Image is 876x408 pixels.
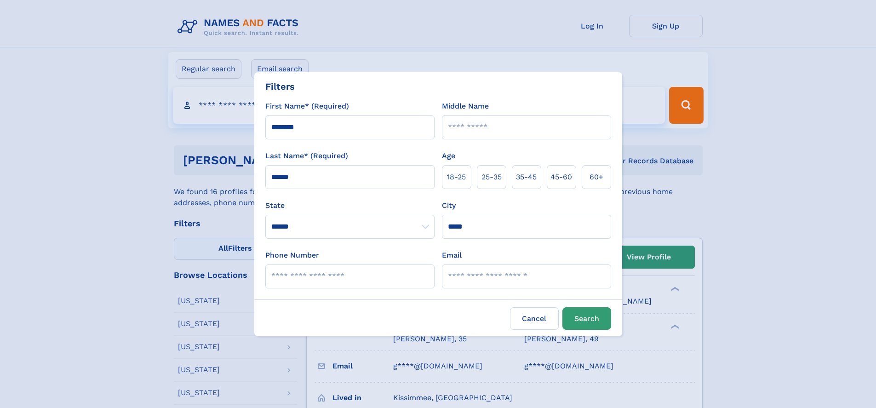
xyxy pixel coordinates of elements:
[590,172,603,183] span: 60+
[516,172,537,183] span: 35‑45
[265,101,349,112] label: First Name* (Required)
[442,250,462,261] label: Email
[447,172,466,183] span: 18‑25
[442,200,456,211] label: City
[550,172,572,183] span: 45‑60
[481,172,502,183] span: 25‑35
[265,150,348,161] label: Last Name* (Required)
[265,80,295,93] div: Filters
[562,307,611,330] button: Search
[442,150,455,161] label: Age
[265,200,435,211] label: State
[265,250,319,261] label: Phone Number
[510,307,559,330] label: Cancel
[442,101,489,112] label: Middle Name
